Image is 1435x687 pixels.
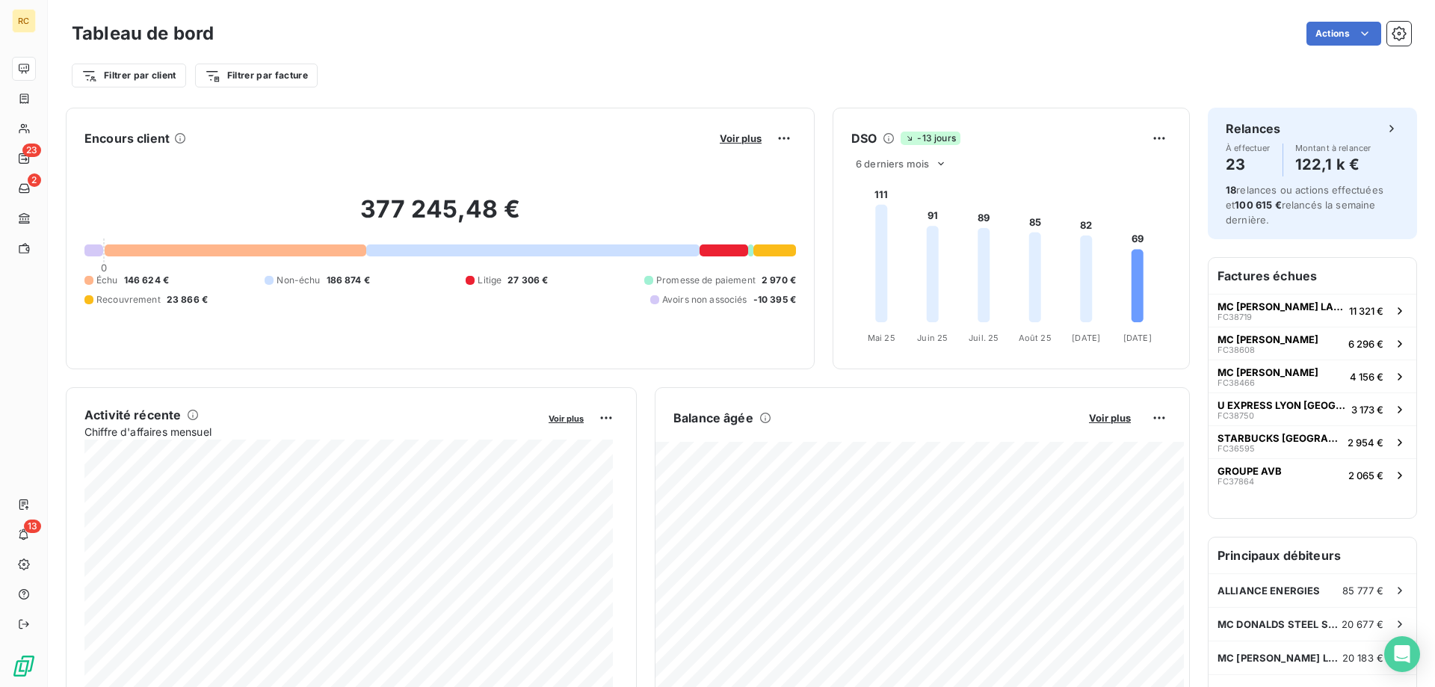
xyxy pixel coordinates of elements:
[1084,411,1135,425] button: Voir plus
[1235,199,1281,211] span: 100 615 €
[28,173,41,187] span: 2
[96,293,161,306] span: Recouvrement
[1226,120,1280,138] h6: Relances
[1218,444,1255,453] span: FC36595
[1089,412,1131,424] span: Voir plus
[507,274,548,287] span: 27 306 €
[868,333,895,343] tspan: Mai 25
[84,129,170,147] h6: Encours client
[1348,437,1383,449] span: 2 954 €
[72,20,214,47] h3: Tableau de bord
[72,64,186,87] button: Filtrer par client
[1295,144,1371,153] span: Montant à relancer
[12,9,36,33] div: RC
[762,274,796,287] span: 2 970 €
[478,274,502,287] span: Litige
[1342,652,1383,664] span: 20 183 €
[656,274,756,287] span: Promesse de paiement
[1351,404,1383,416] span: 3 173 €
[167,293,208,306] span: 23 866 €
[327,274,370,287] span: 186 874 €
[1384,636,1420,672] div: Open Intercom Messenger
[1218,411,1254,420] span: FC38750
[1218,366,1318,378] span: MC [PERSON_NAME]
[544,411,588,425] button: Voir plus
[1218,652,1342,664] span: MC [PERSON_NAME] LA RICAMARIE
[901,132,960,145] span: -13 jours
[84,406,181,424] h6: Activité récente
[969,333,999,343] tspan: Juil. 25
[1209,537,1416,573] h6: Principaux débiteurs
[720,132,762,144] span: Voir plus
[1218,333,1318,345] span: MC [PERSON_NAME]
[1218,312,1252,321] span: FC38719
[1218,378,1255,387] span: FC38466
[101,262,107,274] span: 0
[195,64,318,87] button: Filtrer par facture
[1226,184,1236,196] span: 18
[715,132,766,145] button: Voir plus
[1226,184,1383,226] span: relances ou actions effectuées et relancés la semaine dernière.
[917,333,948,343] tspan: Juin 25
[124,274,169,287] span: 146 624 €
[856,158,929,170] span: 6 derniers mois
[1209,258,1416,294] h6: Factures échues
[1218,301,1343,312] span: MC [PERSON_NAME] LA RICAMARIE
[1342,618,1383,630] span: 20 677 €
[1209,458,1416,491] button: GROUPE AVBFC378642 065 €
[1218,399,1345,411] span: U EXPRESS LYON [GEOGRAPHIC_DATA]
[1072,333,1100,343] tspan: [DATE]
[1019,333,1052,343] tspan: Août 25
[1349,305,1383,317] span: 11 321 €
[851,129,877,147] h6: DSO
[1209,392,1416,425] button: U EXPRESS LYON [GEOGRAPHIC_DATA]FC387503 173 €
[84,194,796,239] h2: 377 245,48 €
[1218,345,1255,354] span: FC38608
[1350,371,1383,383] span: 4 156 €
[1123,333,1152,343] tspan: [DATE]
[1218,618,1342,630] span: MC DONALDS STEEL ST ETIENNE
[549,413,584,424] span: Voir plus
[1226,153,1271,176] h4: 23
[1209,425,1416,458] button: STARBUCKS [GEOGRAPHIC_DATA]FC365952 954 €
[1209,294,1416,327] button: MC [PERSON_NAME] LA RICAMARIEFC3871911 321 €
[84,424,538,440] span: Chiffre d'affaires mensuel
[22,144,41,157] span: 23
[1218,585,1321,597] span: ALLIANCE ENERGIES
[1209,327,1416,360] button: MC [PERSON_NAME]FC386086 296 €
[277,274,320,287] span: Non-échu
[753,293,796,306] span: -10 395 €
[1295,153,1371,176] h4: 122,1 k €
[12,654,36,678] img: Logo LeanPay
[1226,144,1271,153] span: À effectuer
[1209,360,1416,392] button: MC [PERSON_NAME]FC384664 156 €
[1218,465,1282,477] span: GROUPE AVB
[673,409,753,427] h6: Balance âgée
[1348,469,1383,481] span: 2 065 €
[662,293,747,306] span: Avoirs non associés
[1306,22,1381,46] button: Actions
[96,274,118,287] span: Échu
[1218,432,1342,444] span: STARBUCKS [GEOGRAPHIC_DATA]
[1348,338,1383,350] span: 6 296 €
[24,520,41,533] span: 13
[1218,477,1254,486] span: FC37864
[1342,585,1383,597] span: 85 777 €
